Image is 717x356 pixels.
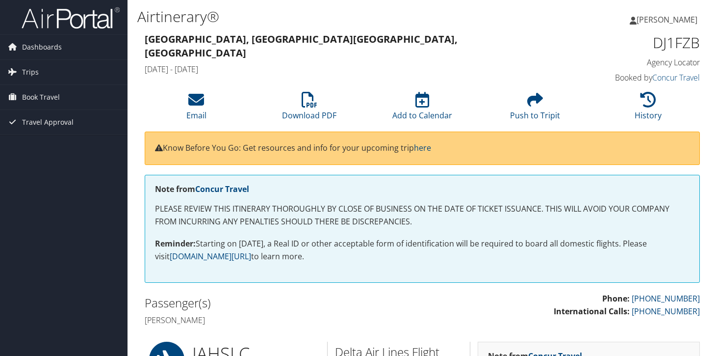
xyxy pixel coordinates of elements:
[22,60,39,84] span: Trips
[554,306,630,317] strong: International Calls:
[186,97,206,121] a: Email
[155,238,690,263] p: Starting on [DATE], a Real ID or other acceptable form of identification will be required to boar...
[22,6,120,29] img: airportal-logo.png
[22,110,74,135] span: Travel Approval
[510,97,560,121] a: Push to Tripit
[652,72,700,83] a: Concur Travel
[137,6,517,27] h1: Airtinerary®
[572,57,700,68] h4: Agency Locator
[145,64,558,75] h4: [DATE] - [DATE]
[155,184,249,194] strong: Note from
[155,203,690,228] p: PLEASE REVIEW THIS ITINERARY THOROUGHLY BY CLOSE OF BUSINESS ON THE DATE OF TICKET ISSUANCE. THIS...
[155,142,690,155] p: Know Before You Go: Get resources and info for your upcoming trip
[602,293,630,304] strong: Phone:
[155,238,196,249] strong: Reminder:
[572,72,700,83] h4: Booked by
[195,184,249,194] a: Concur Travel
[572,32,700,53] h1: DJ1FZB
[414,142,431,153] a: here
[632,306,700,317] a: [PHONE_NUMBER]
[145,315,415,326] h4: [PERSON_NAME]
[22,85,60,110] span: Book Travel
[635,97,662,121] a: History
[22,35,62,59] span: Dashboards
[145,32,458,59] strong: [GEOGRAPHIC_DATA], [GEOGRAPHIC_DATA] [GEOGRAPHIC_DATA], [GEOGRAPHIC_DATA]
[145,295,415,311] h2: Passenger(s)
[170,251,251,262] a: [DOMAIN_NAME][URL]
[632,293,700,304] a: [PHONE_NUMBER]
[637,14,697,25] span: [PERSON_NAME]
[630,5,707,34] a: [PERSON_NAME]
[392,97,452,121] a: Add to Calendar
[282,97,336,121] a: Download PDF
